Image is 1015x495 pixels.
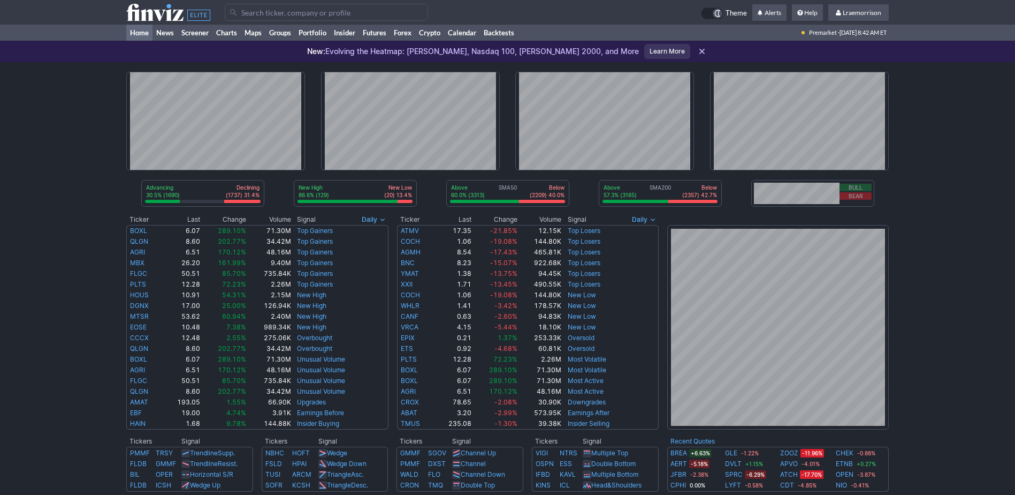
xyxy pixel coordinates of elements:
span: 202.77% [218,387,246,395]
p: Evolving the Heatmap: [PERSON_NAME], Nasdaq 100, [PERSON_NAME] 2000, and More [307,46,639,57]
td: 6.51 [434,386,472,397]
td: 71.30M [518,376,562,386]
p: Below [530,184,564,191]
div: SMA200 [602,184,718,200]
a: Futures [359,25,390,41]
a: Wedge [327,449,347,457]
a: JFBR [670,469,686,480]
a: WALD [400,470,418,478]
a: Earnings Before [297,409,344,417]
a: Insider [330,25,359,41]
a: BOXL [130,355,147,363]
a: Insider Selling [568,419,609,427]
td: 50.51 [163,268,201,279]
button: Signals interval [629,214,659,225]
a: Most Active [568,387,604,395]
a: CRON [400,481,419,489]
a: COCH [401,291,420,299]
span: Trendline [190,460,218,468]
span: -19.08% [490,291,517,299]
a: AGRI [130,366,145,374]
td: 12.15K [518,225,562,236]
a: TrendlineResist. [190,460,238,468]
a: GMMF [156,460,176,468]
a: Top Gainers [297,237,333,245]
td: 17.35 [434,225,472,236]
a: Top Losers [568,280,600,288]
button: Bear [840,192,872,200]
a: AGMH [401,248,421,256]
td: 735.84K [247,376,291,386]
td: 6.07 [434,376,472,386]
a: Unusual Volume [297,387,345,395]
th: Ticker [126,214,163,225]
a: New High [297,291,326,299]
a: HAIN [130,419,146,427]
a: ZOOZ [780,448,798,459]
a: Charts [212,25,241,41]
a: Head&Shoulders [591,481,642,489]
a: NTRS [560,449,577,457]
a: DXST [428,460,446,468]
span: 25.00% [222,302,246,310]
span: New: [307,47,325,56]
a: HOUS [130,291,149,299]
a: ABAT [401,409,417,417]
span: [DATE] 8:42 AM ET [840,25,887,41]
a: PLTS [130,280,146,288]
a: Top Losers [568,248,600,256]
a: ARCM [292,470,311,478]
a: Earnings After [568,409,609,417]
a: APVO [780,459,798,469]
td: 6.51 [163,247,201,258]
a: CROX [401,398,419,406]
span: 60.94% [222,312,246,320]
td: 2.40M [247,311,291,322]
a: FLDB [130,460,147,468]
span: 289.10% [218,355,246,363]
a: New High [297,302,326,310]
p: (1737) 31.4% [226,191,260,199]
a: Upgrades [297,398,326,406]
td: 60.81K [518,343,562,354]
a: New Low [568,323,596,331]
a: Help [792,4,823,21]
p: Declining [226,184,260,191]
a: Double Top [461,481,495,489]
a: GMMF [400,449,421,457]
td: 10.48 [163,322,201,333]
a: BOXL [130,227,147,235]
button: Bull [840,184,872,191]
td: 1.06 [434,236,472,247]
td: 1.41 [434,301,472,311]
td: 12.28 [434,354,472,365]
p: (2357) 42.7% [682,191,717,199]
a: EBF [130,409,142,417]
a: QLGN [130,237,148,245]
span: 72.23% [493,355,517,363]
a: NBHC [265,449,284,457]
a: SGOV [428,449,446,457]
a: HOFT [292,449,310,457]
a: BIL [130,470,140,478]
a: Top Losers [568,269,600,277]
p: Below [682,184,717,191]
a: Channel [461,460,486,468]
td: 8.60 [163,343,201,354]
span: -13.45% [490,280,517,288]
span: -17.43% [490,248,517,256]
a: Channel Up [461,449,496,457]
span: 85.70% [222,269,246,277]
a: Horizontal S/R [190,470,233,478]
span: -5.44% [494,323,517,331]
td: 8.23 [434,258,472,268]
a: TrendlineSupp. [190,449,235,457]
td: 2.15M [247,290,291,301]
td: 253.33K [518,333,562,343]
td: 71.30M [247,225,291,236]
td: 94.45K [518,268,562,279]
a: New Low [568,302,596,310]
th: Last [434,214,472,225]
a: FLGC [130,269,147,277]
span: -21.85% [490,227,517,235]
